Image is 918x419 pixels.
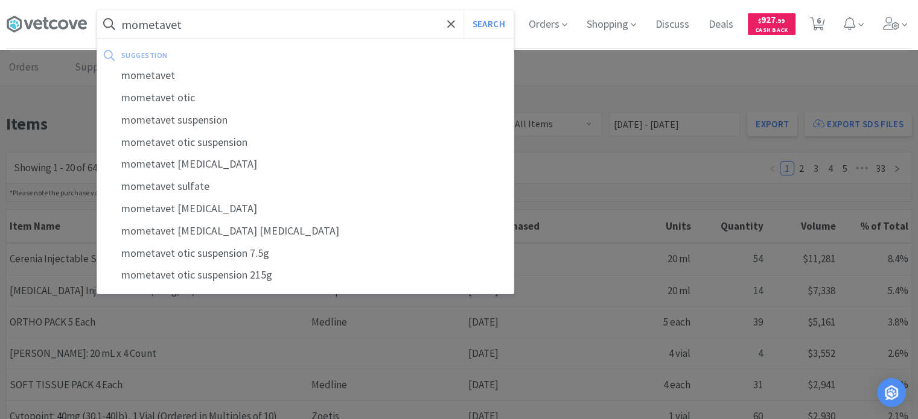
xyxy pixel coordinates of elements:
div: Open Intercom Messenger [877,378,906,407]
a: Discuss [651,19,694,30]
span: 927 [758,14,785,25]
button: Search [464,10,514,38]
span: $ [758,17,761,25]
div: mometavet [MEDICAL_DATA] [MEDICAL_DATA] [97,220,514,242]
div: mometavet suspension [97,109,514,131]
span: Cash Back [755,27,788,35]
a: 6 [805,20,830,31]
div: mometavet otic suspension [97,131,514,154]
input: Search by item, sku, manufacturer, ingredient, size... [97,10,514,38]
div: mometavet [97,65,514,87]
div: mometavet sulfate [97,175,514,198]
div: mometavet otic suspension 215g [97,264,514,286]
div: mometavet [MEDICAL_DATA] [97,153,514,175]
div: mometavet [MEDICAL_DATA] [97,198,514,220]
div: suggestion [121,46,337,65]
div: mometavet otic suspension 7.5g [97,242,514,265]
span: . 99 [776,17,785,25]
div: mometavet otic [97,87,514,109]
a: Deals [704,19,738,30]
a: $927.99Cash Back [748,8,795,40]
